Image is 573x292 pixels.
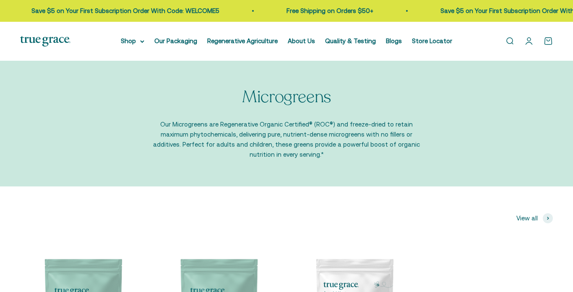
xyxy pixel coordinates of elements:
[242,88,331,106] p: Microgreens
[150,119,423,160] p: Our Microgreens are Regenerative Organic Certified® (ROC®) and freeze-dried to retain maximum phy...
[286,7,373,14] a: Free Shipping on Orders $50+
[31,6,219,16] p: Save $5 on Your First Subscription Order With Code: WELCOME5
[288,37,315,44] a: About Us
[412,37,452,44] a: Store Locator
[154,37,197,44] a: Our Packaging
[516,213,553,223] a: View all
[121,36,144,46] summary: Shop
[516,213,538,223] span: View all
[386,37,402,44] a: Blogs
[207,37,278,44] a: Regenerative Agriculture
[325,37,376,44] a: Quality & Testing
